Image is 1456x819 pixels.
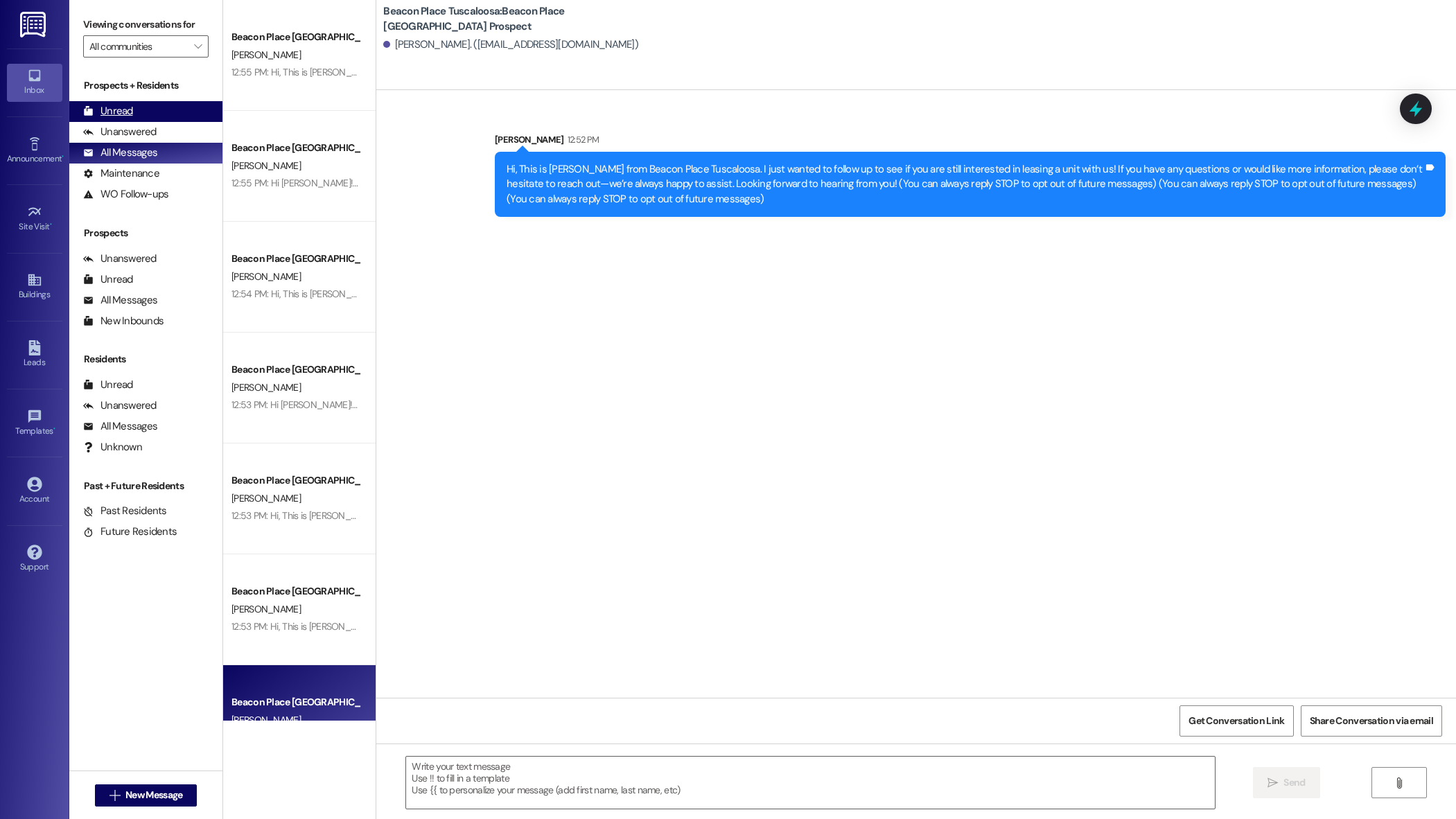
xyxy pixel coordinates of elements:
div: [PERSON_NAME] [495,132,1446,152]
div: Beacon Place [GEOGRAPHIC_DATA] Prospect [231,695,360,710]
span: New Message [125,788,182,802]
div: Beacon Place [GEOGRAPHIC_DATA] Prospect [231,362,360,377]
div: Unknown [83,440,142,455]
button: New Message [95,784,198,807]
div: Beacon Place [GEOGRAPHIC_DATA] Prospect [231,584,360,599]
a: Support [7,540,62,578]
div: Unanswered [83,252,157,266]
div: Beacon Place [GEOGRAPHIC_DATA] Prospect [231,473,360,488]
div: Unanswered [83,398,157,413]
a: Buildings [7,268,62,306]
button: Send [1253,767,1320,798]
i:  [109,790,120,801]
a: Leads [7,336,62,373]
div: Residents [69,352,222,367]
span: [PERSON_NAME] [231,492,301,504]
span: [PERSON_NAME] [231,603,301,615]
div: All Messages [83,146,157,160]
span: • [62,152,64,161]
b: Beacon Place Tuscaloosa: Beacon Place [GEOGRAPHIC_DATA] Prospect [383,4,660,34]
div: Prospects + Residents [69,78,222,93]
div: Past + Future Residents [69,479,222,493]
span: • [53,424,55,434]
a: Site Visit • [7,200,62,238]
span: Send [1283,775,1305,790]
img: ResiDesk Logo [20,12,49,37]
div: Beacon Place [GEOGRAPHIC_DATA] Prospect [231,141,360,155]
div: Prospects [69,226,222,240]
div: Hi, This is [PERSON_NAME] from Beacon Place Tuscaloosa. I just wanted to follow up to see if you ... [507,162,1423,206]
input: All communities [89,35,186,58]
div: New Inbounds [83,314,164,328]
span: Get Conversation Link [1189,714,1284,728]
div: [PERSON_NAME]. ([EMAIL_ADDRESS][DOMAIN_NAME]) [383,37,638,52]
span: [PERSON_NAME] [231,381,301,394]
button: Share Conversation via email [1301,705,1442,737]
span: Share Conversation via email [1310,714,1433,728]
i:  [194,41,202,52]
div: Unanswered [83,125,157,139]
i:  [1394,777,1404,789]
span: [PERSON_NAME] [231,270,301,283]
a: Templates • [7,405,62,442]
span: [PERSON_NAME] [231,159,301,172]
div: Unread [83,104,133,118]
span: [PERSON_NAME] [231,49,301,61]
div: All Messages [83,419,157,434]
div: WO Follow-ups [83,187,168,202]
a: Inbox [7,64,62,101]
div: Past Residents [83,504,167,518]
div: Beacon Place [GEOGRAPHIC_DATA] Prospect [231,30,360,44]
a: Account [7,473,62,510]
div: Unread [83,272,133,287]
div: 12:52 PM [564,132,599,147]
span: • [50,220,52,229]
div: Future Residents [83,525,177,539]
div: Maintenance [83,166,159,181]
i:  [1268,777,1278,789]
button: Get Conversation Link [1179,705,1293,737]
span: [PERSON_NAME] [231,714,301,726]
div: Beacon Place [GEOGRAPHIC_DATA] Prospect [231,252,360,266]
div: Unread [83,378,133,392]
div: All Messages [83,293,157,308]
label: Viewing conversations for [83,14,209,35]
